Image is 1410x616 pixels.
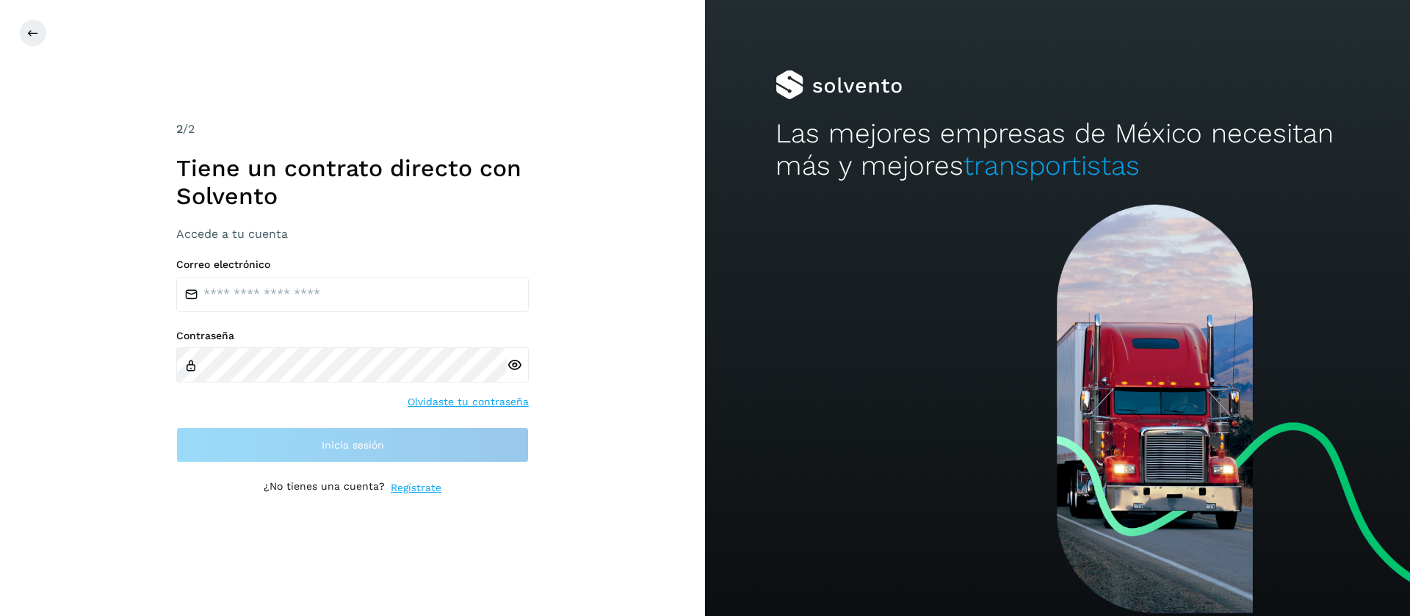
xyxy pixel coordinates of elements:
[963,150,1140,181] span: transportistas
[176,154,529,211] h1: Tiene un contrato directo con Solvento
[176,120,529,138] div: /2
[391,480,441,496] a: Regístrate
[176,330,529,342] label: Contraseña
[322,440,384,450] span: Inicia sesión
[176,258,529,271] label: Correo electrónico
[176,227,529,241] h3: Accede a tu cuenta
[775,117,1339,183] h2: Las mejores empresas de México necesitan más y mejores
[264,480,385,496] p: ¿No tienes una cuenta?
[176,427,529,463] button: Inicia sesión
[408,394,529,410] a: Olvidaste tu contraseña
[176,122,183,136] span: 2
